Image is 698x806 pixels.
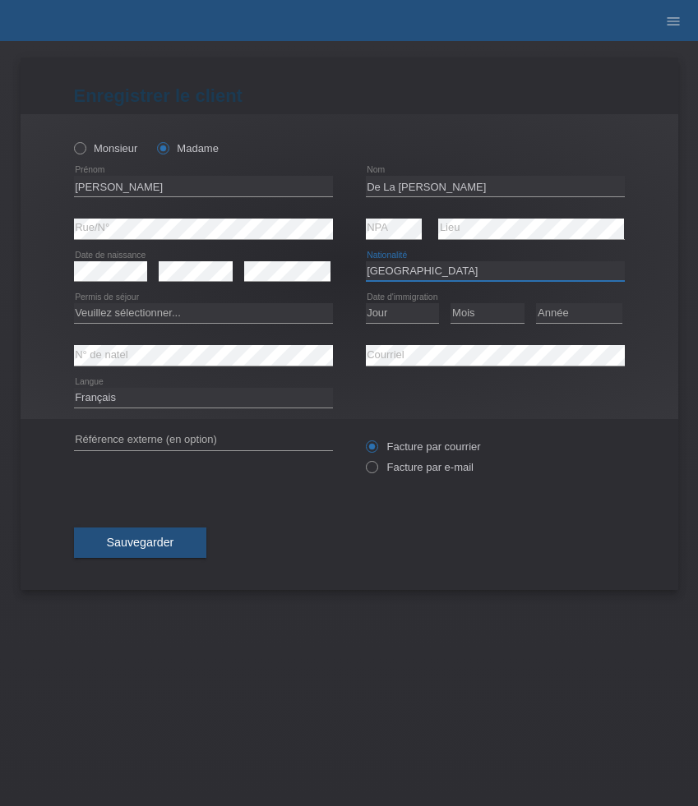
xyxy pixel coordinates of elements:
[366,440,377,461] input: Facture par courrier
[74,142,85,153] input: Monsieur
[74,85,625,106] h1: Enregistrer le client
[74,527,207,559] button: Sauvegarder
[366,461,474,473] label: Facture par e-mail
[107,536,174,549] span: Sauvegarder
[157,142,219,154] label: Madame
[366,440,481,453] label: Facture par courrier
[657,16,690,25] a: menu
[665,13,682,30] i: menu
[74,142,138,154] label: Monsieur
[366,461,377,481] input: Facture par e-mail
[157,142,168,153] input: Madame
